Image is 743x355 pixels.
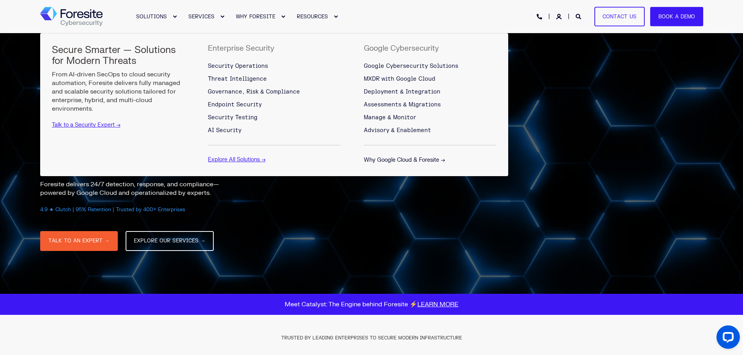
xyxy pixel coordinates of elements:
span: Meet Catalyst: The Engine behind Foresite ⚡️ [285,300,458,308]
a: Back to Home [40,7,103,26]
span: Google Cybersecurity Solutions [364,63,458,69]
a: Explore All Solutions → [208,156,266,163]
a: Contact Us [594,7,645,26]
span: Deployment & Integration [364,88,440,95]
div: Expand WHY FORESITE [281,14,285,19]
div: Expand RESOURCES [333,14,338,19]
a: EXPLORE OUR SERVICES → [126,231,214,251]
a: Open Search [576,13,583,19]
p: Foresite delivers 24/7 detection, response, and compliance—powered by Google Cloud and operationa... [40,180,235,197]
span: MXDR with Google Cloud [364,76,435,82]
span: Threat Intelligence [208,76,267,82]
h5: Google Cybersecurity [364,45,439,52]
h5: Secure Smarter — Solutions for Modern Threats [52,45,184,66]
iframe: LiveChat chat widget [710,322,743,355]
span: Advisory & Enablement [364,127,431,134]
span: Manage & Monitor [364,114,416,121]
p: From AI-driven SecOps to cloud security automation, Foresite delivers fully managed and scalable ... [52,70,184,113]
span: SOLUTIONS [136,13,167,19]
span: TRUSTED BY LEADING ENTERPRISES TO SECURE MODERN INFRASTRUCTURE [281,335,462,341]
span: AI Security [208,127,241,134]
div: Expand SOLUTIONS [172,14,177,19]
h5: Enterprise Security [208,45,274,52]
a: LEARN MORE [417,300,458,308]
span: Assessments & Migrations [364,101,441,108]
img: Foresite logo, a hexagon shape of blues with a directional arrow to the right hand side, and the ... [40,7,103,26]
div: Expand SERVICES [220,14,225,19]
span: Security Operations [208,63,268,69]
a: TALK TO AN EXPERT → [40,231,118,251]
span: 4.9 ★ Clutch | 95% Retention | Trusted by 400+ Enterprises [40,207,185,213]
a: Why Google Cloud & Foresite → [364,157,445,163]
a: Talk to a Security Expert → [52,122,121,128]
span: RESOURCES [297,13,328,19]
span: Security Testing [208,114,257,121]
span: Governance, Risk & Compliance [208,88,300,95]
span: WHY FORESITE [236,13,275,19]
a: Book a Demo [650,7,703,26]
span: Endpoint Security [208,101,262,108]
a: Login [556,13,563,19]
